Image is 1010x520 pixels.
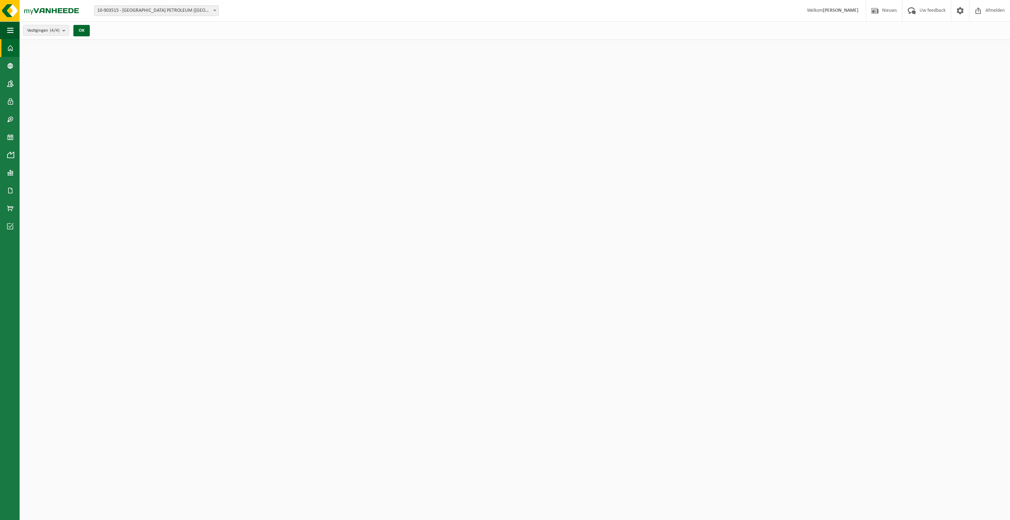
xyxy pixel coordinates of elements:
[94,6,218,16] span: 10-903515 - KUWAIT PETROLEUM (BELGIUM) NV - ANTWERPEN
[94,5,219,16] span: 10-903515 - KUWAIT PETROLEUM (BELGIUM) NV - ANTWERPEN
[50,28,59,33] count: (4/4)
[23,25,69,36] button: Vestigingen(4/4)
[73,25,90,36] button: OK
[27,25,59,36] span: Vestigingen
[823,8,859,13] strong: [PERSON_NAME]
